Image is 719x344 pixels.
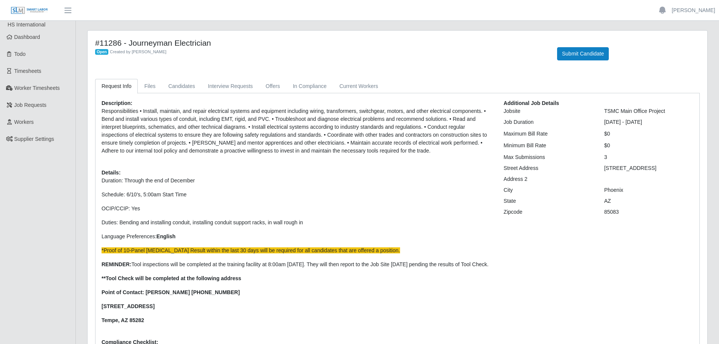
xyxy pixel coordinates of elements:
div: City [498,186,598,194]
strong: English [157,233,176,239]
p: Duration: Through the end of December [102,177,492,185]
div: Minimum Bill Rate [498,142,598,150]
strong: **Tool Check will be completed at the following address [102,275,241,281]
div: Maximum Bill Rate [498,130,598,138]
div: Max Submissions [498,153,598,161]
img: SLM Logo [11,6,48,15]
p: OCIP/CCIP: Yes [102,205,492,213]
span: *Proof of 10-Panel [MEDICAL_DATA] Result within the last 30 days will be required for all candida... [102,247,400,253]
span: Job Requests [14,102,47,108]
p: Duties: B [102,219,492,227]
div: Street Address [498,164,598,172]
div: AZ [599,197,699,205]
a: Current Workers [333,79,384,94]
div: TSMC Main Office Project [599,107,699,115]
b: Additional Job Details [503,100,559,106]
div: [STREET_ADDRESS] [599,164,699,172]
div: Job Duration [498,118,598,126]
a: Files [138,79,162,94]
span: HS International [8,22,45,28]
b: Details: [102,170,121,176]
a: [PERSON_NAME] [672,6,715,14]
span: ending and installing conduit, installing conduit support racks, in wall rough in [123,219,303,225]
strong: Tempe, AZ 85282 [102,317,144,323]
span: Open [95,49,108,55]
div: 85083 [599,208,699,216]
a: Offers [259,79,286,94]
span: Dashboard [14,34,40,40]
p: Responsibilities • Install, maintain, and repair electrical systems and equipment including wirin... [102,107,492,155]
p: Schedule: 6/10's, 5:00am Start Time [102,191,492,199]
div: 3 [599,153,699,161]
a: Candidates [162,79,202,94]
span: Worker Timesheets [14,85,60,91]
span: Created by [PERSON_NAME] [110,49,166,54]
strong: [STREET_ADDRESS] [102,303,155,309]
a: Request Info [95,79,138,94]
div: Zipcode [498,208,598,216]
div: Phoenix [599,186,699,194]
div: $0 [599,142,699,150]
strong: REMINDER: [102,261,131,267]
b: Description: [102,100,132,106]
div: $0 [599,130,699,138]
div: [DATE] - [DATE] [599,118,699,126]
span: Supplier Settings [14,136,54,142]
a: In Compliance [286,79,333,94]
p: Language Preferences: [102,233,492,241]
a: Interview Requests [202,79,259,94]
p: Tool inspections will be completed at the training facility at 8:00am [DATE]. They will then repo... [102,261,492,268]
div: State [498,197,598,205]
button: Submit Candidate [557,47,609,60]
span: Workers [14,119,34,125]
div: Address 2 [498,175,598,183]
h4: #11286 - Journeyman Electrician [95,38,546,48]
span: Timesheets [14,68,42,74]
strong: Point of Contact: [PERSON_NAME] [PHONE_NUMBER] [102,289,240,295]
span: Todo [14,51,26,57]
div: Jobsite [498,107,598,115]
